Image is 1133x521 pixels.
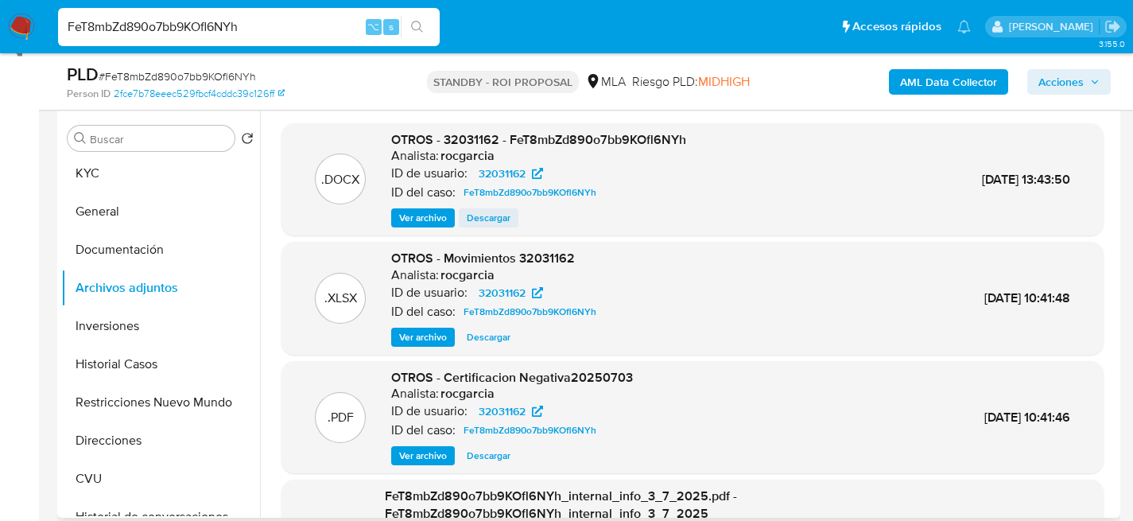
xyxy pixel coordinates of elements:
h6: rocgarcia [440,386,495,402]
a: Notificaciones [957,20,971,33]
button: Ver archivo [391,446,455,465]
span: s [389,19,394,34]
span: Descargar [467,448,510,464]
button: Ver archivo [391,208,455,227]
p: .PDF [328,409,354,426]
p: ID del caso: [391,304,456,320]
span: 32031162 [479,402,526,421]
button: Descargar [459,328,518,347]
span: OTROS - Certificacion Negativa20250703 [391,368,633,387]
button: Documentación [61,231,260,269]
span: Descargar [467,210,510,226]
p: ID de usuario: [391,403,468,419]
span: MIDHIGH [698,72,750,91]
button: search-icon [401,16,433,38]
p: Analista: [391,386,439,402]
a: FeT8mbZd890o7bb9KOfl6NYh [457,421,603,440]
span: OTROS - 32031162 - FeT8mbZd890o7bb9KOfl6NYh [391,130,686,149]
p: Analista: [391,267,439,283]
p: ID de usuario: [391,285,468,301]
p: .XLSX [324,290,357,307]
button: Direcciones [61,422,260,460]
span: 32031162 [479,164,526,183]
button: Inversiones [61,307,260,345]
span: # FeT8mbZd890o7bb9KOfl6NYh [99,68,256,84]
p: STANDBY - ROI PROPOSAL [427,71,579,93]
a: 32031162 [469,283,553,302]
span: FeT8mbZd890o7bb9KOfl6NYh [464,302,596,321]
button: KYC [61,154,260,192]
a: FeT8mbZd890o7bb9KOfl6NYh [457,302,603,321]
span: 32031162 [479,283,526,302]
button: Acciones [1027,69,1111,95]
a: FeT8mbZd890o7bb9KOfl6NYh [457,183,603,202]
p: ID del caso: [391,185,456,200]
button: Historial Casos [61,345,260,383]
span: Riesgo PLD: [632,73,750,91]
span: Acciones [1038,69,1084,95]
input: Buscar [90,132,228,146]
span: Accesos rápidos [852,18,941,35]
button: Ver archivo [391,328,455,347]
a: 32031162 [469,164,553,183]
h6: rocgarcia [440,267,495,283]
b: Person ID [67,87,111,101]
span: Ver archivo [399,329,447,345]
button: General [61,192,260,231]
span: FeT8mbZd890o7bb9KOfl6NYh [464,421,596,440]
p: ID de usuario: [391,165,468,181]
button: Descargar [459,208,518,227]
b: AML Data Collector [900,69,997,95]
span: [DATE] 10:41:48 [984,289,1070,307]
button: Buscar [74,132,87,145]
button: Descargar [459,446,518,465]
button: CVU [61,460,260,498]
input: Buscar usuario o caso... [58,17,440,37]
span: 3.155.0 [1099,37,1125,50]
span: [DATE] 10:41:46 [984,408,1070,426]
h6: rocgarcia [440,148,495,164]
span: Ver archivo [399,210,447,226]
b: PLD [67,61,99,87]
span: OTROS - Movimientos 32031162 [391,249,575,267]
a: Salir [1104,18,1121,35]
a: 2fce7b78eeec529fbcf4cddc39c126ff [114,87,285,101]
a: 32031162 [469,402,553,421]
span: FeT8mbZd890o7bb9KOfl6NYh [464,183,596,202]
button: Restricciones Nuevo Mundo [61,383,260,422]
span: [DATE] 13:43:50 [982,170,1070,189]
span: Ver archivo [399,448,447,464]
p: .DOCX [321,171,359,189]
div: MLA [585,73,626,91]
p: Analista: [391,148,439,164]
span: ⌥ [367,19,379,34]
span: Descargar [467,329,510,345]
button: Volver al orden por defecto [241,132,254,150]
p: facundo.marin@mercadolibre.com [1009,19,1099,34]
button: AML Data Collector [889,69,1008,95]
button: Archivos adjuntos [61,269,260,307]
p: ID del caso: [391,422,456,438]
